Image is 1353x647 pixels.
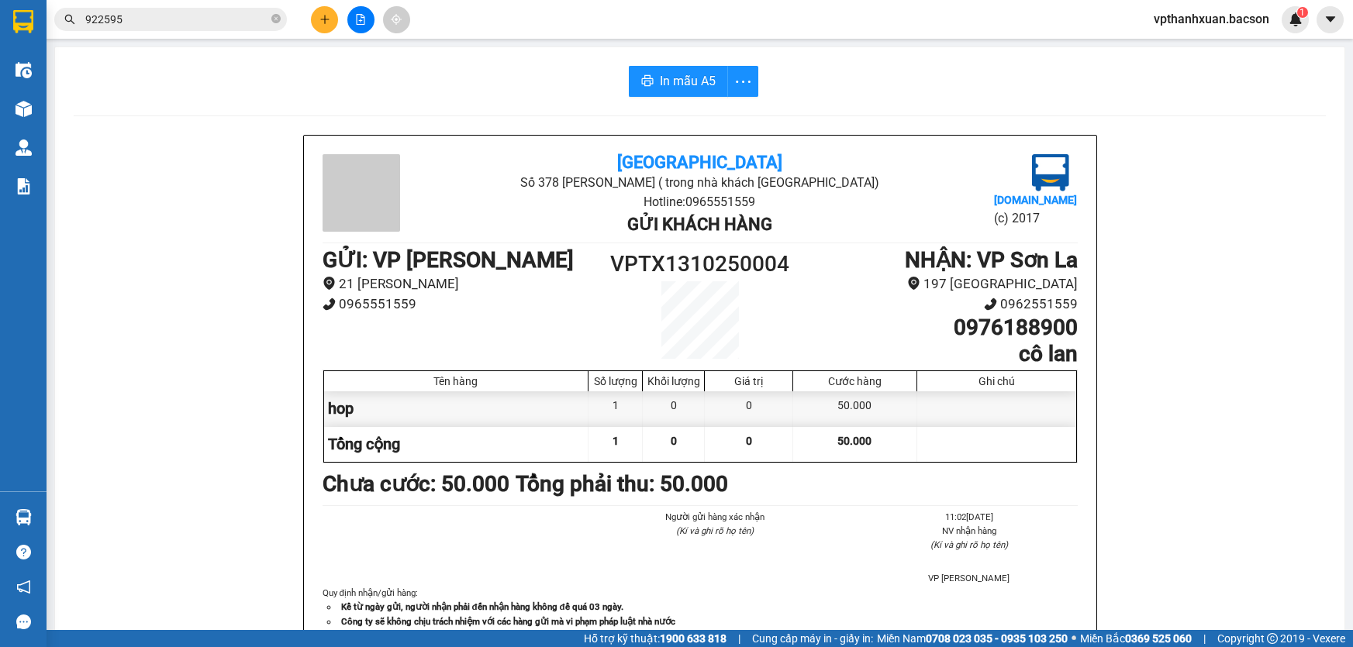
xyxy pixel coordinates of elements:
img: logo.jpg [1032,154,1069,191]
li: NV nhận hàng [861,524,1077,538]
span: 50.000 [837,435,872,447]
div: 50.000 [793,391,916,426]
span: phone [323,298,336,311]
b: Chưa cước : 50.000 [323,471,509,497]
strong: 1900 633 818 [660,632,727,645]
span: 1 [1300,7,1305,18]
span: | [1203,630,1206,647]
div: Số lượng [592,375,638,387]
span: close-circle [271,14,281,23]
li: (c) 2017 [994,208,1077,228]
b: Gửi khách hàng [627,215,772,234]
li: 197 [GEOGRAPHIC_DATA] [794,274,1077,294]
i: (Kí và ghi rõ họ tên) [676,525,754,536]
img: warehouse-icon [16,62,32,78]
span: ⚪️ [1072,635,1076,642]
b: [GEOGRAPHIC_DATA] [617,153,782,172]
span: Cung cấp máy in - giấy in: [752,630,873,647]
b: [DOMAIN_NAME] [994,194,1077,206]
button: aim [383,6,410,33]
span: 0 [746,435,752,447]
span: Miền Nam [877,630,1068,647]
li: Hotline: 0965551559 [448,192,951,212]
button: caret-down [1317,6,1344,33]
div: Tên hàng [328,375,585,387]
div: Giá trị [709,375,789,387]
input: Tìm tên, số ĐT hoặc mã đơn [85,11,268,28]
button: plus [311,6,338,33]
div: hop [324,391,589,426]
img: warehouse-icon [16,509,32,525]
li: 0965551559 [323,294,606,315]
strong: Kể từ ngày gửi, người nhận phải đến nhận hàng không để quá 03 ngày. [341,601,623,612]
span: 1 [613,435,619,447]
div: Ghi chú [921,375,1072,387]
span: In mẫu A5 [660,71,716,91]
button: file-add [347,6,374,33]
li: VP [PERSON_NAME] [861,571,1077,585]
div: Khối lượng [647,375,700,387]
img: warehouse-icon [16,139,32,156]
h1: 0976188900 [794,315,1077,341]
span: Miền Bắc [1080,630,1192,647]
span: close-circle [271,12,281,27]
span: Tổng cộng [328,435,400,453]
b: GỬI : VP [PERSON_NAME] [323,247,574,273]
span: search [64,14,75,25]
div: Cước hàng [797,375,912,387]
li: Số 378 [PERSON_NAME] ( trong nhà khách [GEOGRAPHIC_DATA]) [448,173,951,192]
h1: cô lan [794,341,1077,367]
li: Người gửi hàng xác nhận [607,510,823,524]
span: question-circle [16,545,31,559]
h1: VPTX1310250004 [606,247,795,281]
span: environment [907,277,920,290]
div: 0 [643,391,705,426]
i: (Kí và ghi rõ họ tên) [930,539,1008,550]
div: 1 [588,391,643,426]
span: plus [319,14,330,25]
li: 11:02[DATE] [861,510,1077,524]
b: NHẬN : VP Sơn La [905,247,1078,273]
span: printer [641,74,654,89]
button: more [727,66,758,97]
span: vpthanhxuan.bacson [1141,9,1282,29]
span: caret-down [1324,12,1337,26]
span: copyright [1267,633,1278,644]
div: 0 [705,391,793,426]
sup: 1 [1297,7,1308,18]
li: 0962551559 [794,294,1077,315]
span: phone [984,298,997,311]
span: environment [323,277,336,290]
li: 21 [PERSON_NAME] [323,274,606,294]
span: | [738,630,740,647]
span: message [16,614,31,629]
button: printerIn mẫu A5 [629,66,728,97]
span: more [728,72,758,91]
strong: 0369 525 060 [1125,632,1192,645]
span: Hỗ trợ kỹ thuật: [584,630,727,647]
strong: Công ty sẽ không chịu trách nhiệm với các hàng gửi mà vi phạm pháp luật nhà nước [341,616,675,627]
span: file-add [355,14,366,25]
b: Tổng phải thu: 50.000 [516,471,728,497]
strong: Khai thác nội dung, cân kiểm ( hàng giá trị cao) nhận theo thực tế hoá đơn ( nếu có). [341,630,675,641]
img: solution-icon [16,178,32,194]
img: logo-vxr [13,10,33,33]
span: notification [16,580,31,594]
img: warehouse-icon [16,101,32,117]
strong: 0708 023 035 - 0935 103 250 [926,632,1068,645]
img: icon-new-feature [1289,12,1303,26]
span: 0 [671,435,677,447]
span: aim [391,14,402,25]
